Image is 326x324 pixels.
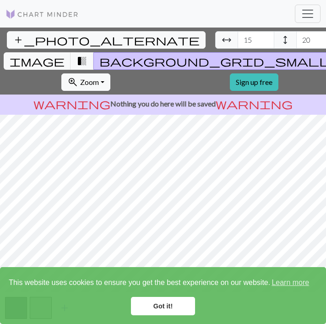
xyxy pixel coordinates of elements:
span: arrow_range [221,34,232,46]
p: Nothing you do here will be saved [4,98,322,109]
span: add_photo_alternate [13,34,200,46]
span: zoom_in [67,76,78,89]
a: dismiss cookie message [131,297,195,315]
span: Zoom [80,78,99,86]
a: Sign up free [230,73,278,91]
span: transition_fade [76,55,87,67]
a: learn more about cookies [270,276,310,290]
button: Toggle navigation [295,5,321,23]
button: Zoom [61,73,110,91]
span: warning [216,97,293,110]
img: Logo [5,9,79,20]
span: height [280,34,291,46]
span: This website uses cookies to ensure you get the best experience on our website. [9,276,317,290]
span: warning [33,97,110,110]
span: image [10,55,65,67]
